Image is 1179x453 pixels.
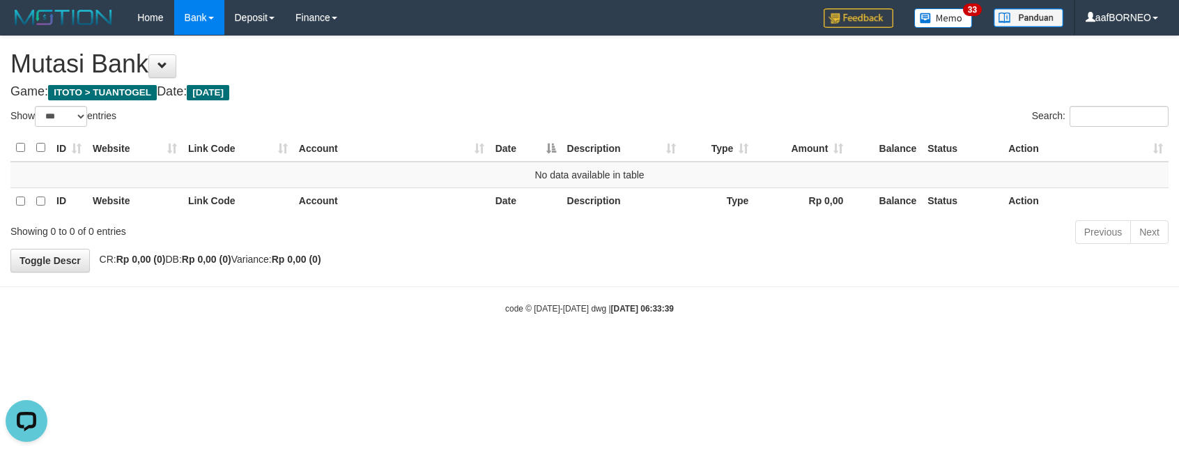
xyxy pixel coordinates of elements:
th: Type [681,187,754,215]
th: Description [562,187,682,215]
img: MOTION_logo.png [10,7,116,28]
th: Link Code: activate to sort column ascending [183,135,293,162]
th: Date [490,187,562,215]
input: Search: [1070,106,1169,127]
th: ID [51,187,87,215]
span: [DATE] [187,85,229,100]
th: Status [922,187,1003,215]
strong: Rp 0,00 (0) [272,254,321,265]
label: Search: [1032,106,1169,127]
small: code © [DATE]-[DATE] dwg | [505,304,674,314]
h4: Game: Date: [10,85,1169,99]
strong: Rp 0,00 (0) [116,254,166,265]
th: Description: activate to sort column ascending [562,135,682,162]
span: ITOTO > TUANTOGEL [48,85,157,100]
th: Action [1003,187,1169,215]
th: Status [922,135,1003,162]
th: Account: activate to sort column ascending [293,135,490,162]
select: Showentries [35,106,87,127]
img: Feedback.jpg [824,8,893,28]
th: ID: activate to sort column ascending [51,135,87,162]
label: Show entries [10,106,116,127]
a: Toggle Descr [10,249,90,272]
img: Button%20Memo.svg [914,8,973,28]
h1: Mutasi Bank [10,50,1169,78]
th: Amount: activate to sort column ascending [754,135,849,162]
th: Balance [849,187,922,215]
th: Link Code [183,187,293,215]
th: Account [293,187,490,215]
td: No data available in table [10,162,1169,188]
button: Open LiveChat chat widget [6,6,47,47]
strong: Rp 0,00 (0) [182,254,231,265]
th: Type: activate to sort column ascending [681,135,754,162]
img: panduan.png [994,8,1063,27]
a: Next [1130,220,1169,244]
strong: [DATE] 06:33:39 [611,304,674,314]
th: Balance [849,135,922,162]
a: Previous [1075,220,1131,244]
span: CR: DB: Variance: [93,254,321,265]
th: Rp 0,00 [754,187,849,215]
th: Date: activate to sort column descending [490,135,562,162]
th: Website [87,187,183,215]
div: Showing 0 to 0 of 0 entries [10,219,481,238]
th: Action: activate to sort column ascending [1003,135,1169,162]
span: 33 [963,3,982,16]
th: Website: activate to sort column ascending [87,135,183,162]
